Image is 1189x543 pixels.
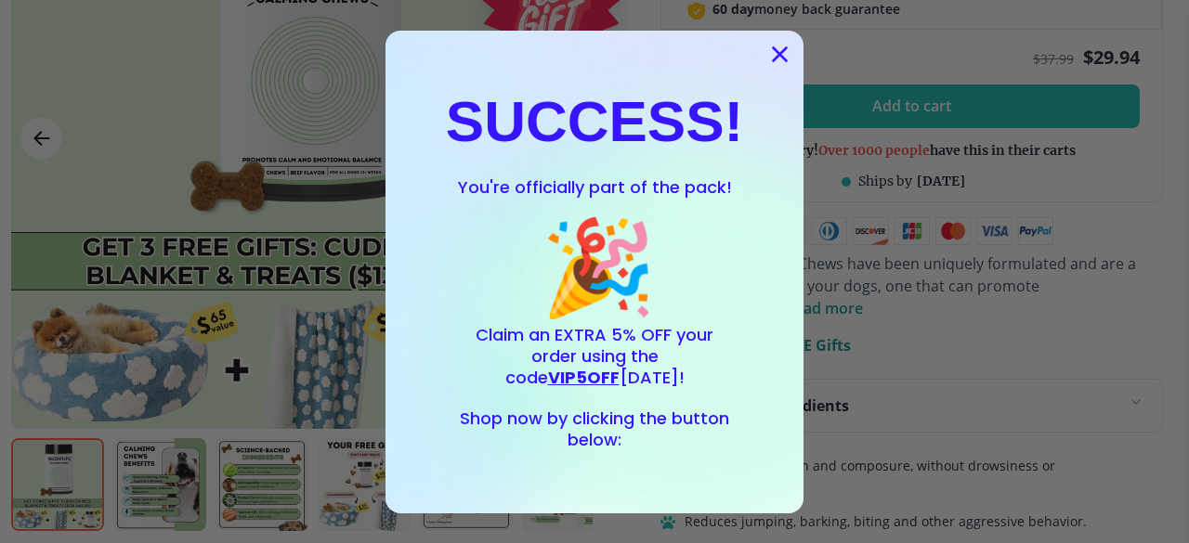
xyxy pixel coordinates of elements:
span: VIP5OFF [548,366,620,389]
span: 🎉 [541,209,657,325]
span: Claim an EXTRA 5% OFF your order using the code [DATE]! [476,323,713,389]
button: Close dialog [764,38,796,71]
span: Shop now by clicking the button below: [460,407,729,451]
strong: SUCCESS! [446,89,743,153]
span: You're officially part of the pack! [458,175,732,199]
